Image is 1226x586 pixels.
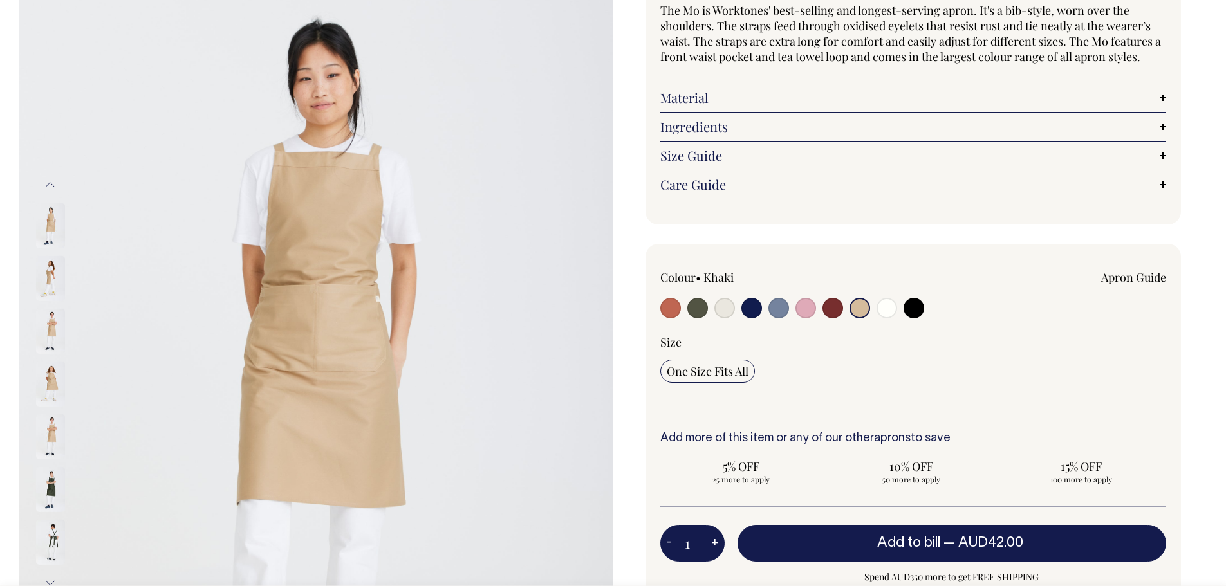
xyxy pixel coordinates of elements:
[660,270,863,285] div: Colour
[660,360,755,383] input: One Size Fits All
[837,474,986,484] span: 50 more to apply
[837,459,986,474] span: 10% OFF
[1007,459,1156,474] span: 15% OFF
[943,536,1026,549] span: —
[660,334,1167,350] div: Size
[36,414,65,459] img: khaki
[877,536,940,549] span: Add to bill
[1000,455,1162,488] input: 15% OFF 100 more to apply
[660,432,1167,445] h6: Add more of this item or any of our other to save
[36,362,65,407] img: khaki
[36,520,65,565] img: olive
[660,3,1161,64] span: The Mo is Worktones' best-selling and longest-serving apron. It's a bib-style, worn over the shou...
[703,270,734,285] label: Khaki
[36,203,65,248] img: khaki
[660,90,1167,105] a: Material
[36,309,65,354] img: khaki
[36,256,65,301] img: khaki
[1007,474,1156,484] span: 100 more to apply
[958,536,1023,549] span: AUD42.00
[660,531,678,556] button: -
[830,455,992,488] input: 10% OFF 50 more to apply
[660,455,822,488] input: 5% OFF 25 more to apply
[660,148,1167,163] a: Size Guide
[660,177,1167,192] a: Care Guide
[667,363,748,379] span: One Size Fits All
[705,531,725,556] button: +
[1101,270,1166,285] a: Apron Guide
[874,433,911,444] a: aprons
[696,270,701,285] span: •
[667,459,816,474] span: 5% OFF
[738,569,1167,585] span: Spend AUD350 more to get FREE SHIPPING
[660,119,1167,134] a: Ingredients
[738,525,1167,561] button: Add to bill —AUD42.00
[36,467,65,512] img: olive
[41,170,60,199] button: Previous
[667,474,816,484] span: 25 more to apply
